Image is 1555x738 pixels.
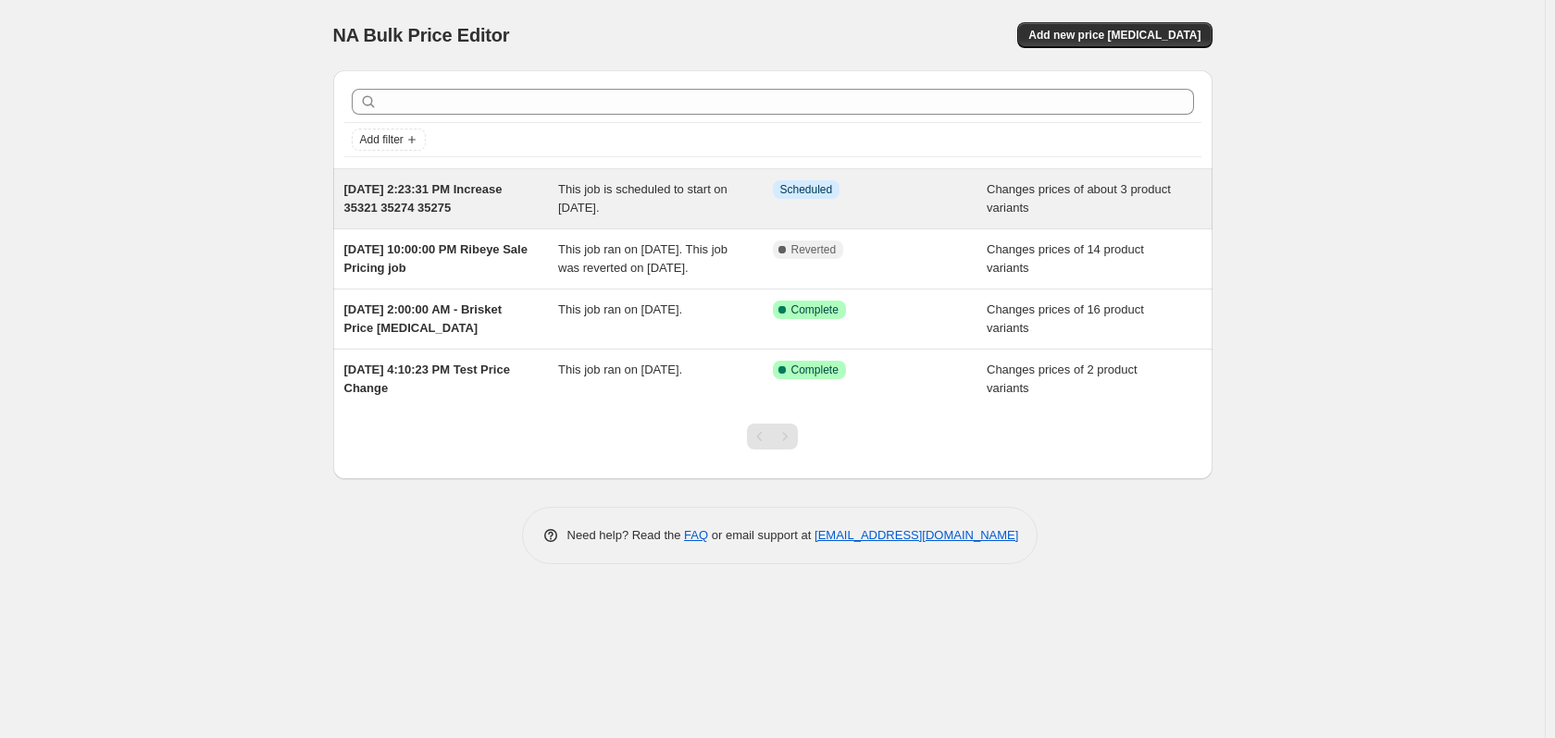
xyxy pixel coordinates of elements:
span: Scheduled [780,182,833,197]
span: This job ran on [DATE]. [558,363,682,376]
span: or email support at [708,528,815,542]
span: [DATE] 10:00:00 PM Ribeye Sale Pricing job [344,242,528,275]
nav: Pagination [747,424,798,449]
span: [DATE] 2:23:31 PM Increase 35321 35274 35275 [344,182,503,215]
span: Add new price [MEDICAL_DATA] [1028,28,1200,43]
span: Complete [791,363,839,377]
span: [DATE] 2:00:00 AM - Brisket Price [MEDICAL_DATA] [344,302,502,335]
span: Changes prices of 16 product variants [987,302,1144,335]
span: [DATE] 4:10:23 PM Test Price Change [344,363,510,395]
button: Add new price [MEDICAL_DATA] [1017,22,1212,48]
button: Add filter [352,129,426,151]
span: NA Bulk Price Editor [333,25,510,45]
span: Add filter [360,132,404,147]
span: This job ran on [DATE]. This job was reverted on [DATE]. [558,242,728,275]
span: Reverted [791,242,837,257]
span: This job ran on [DATE]. [558,302,682,316]
span: Changes prices of about 3 product variants [987,182,1171,215]
span: Changes prices of 2 product variants [987,363,1138,395]
span: Complete [791,302,839,317]
a: FAQ [684,528,708,542]
a: [EMAIL_ADDRESS][DOMAIN_NAME] [815,528,1018,542]
span: Need help? Read the [567,528,685,542]
span: This job is scheduled to start on [DATE]. [558,182,728,215]
span: Changes prices of 14 product variants [987,242,1144,275]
